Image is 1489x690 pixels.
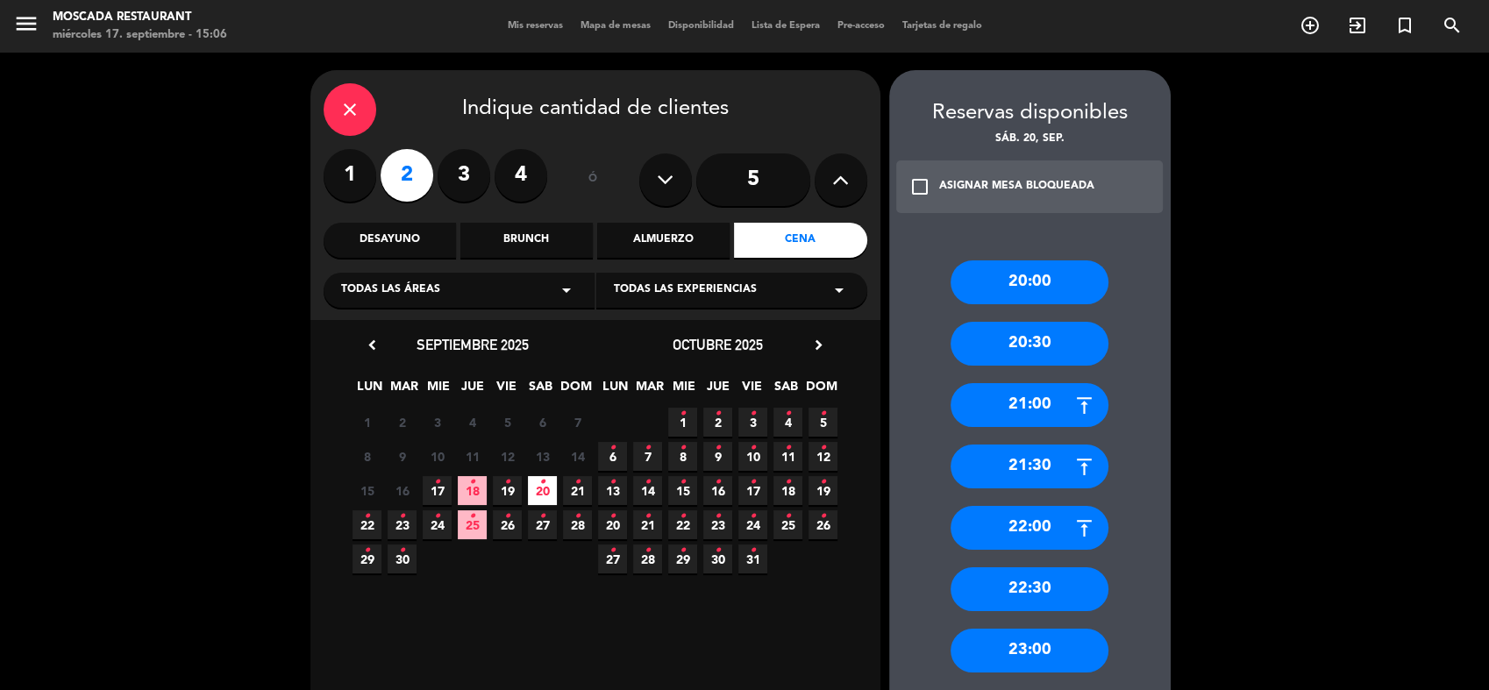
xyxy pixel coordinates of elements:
span: 14 [633,476,662,505]
span: 18 [458,476,487,505]
span: Lista de Espera [743,21,829,31]
span: octubre 2025 [673,336,763,353]
span: 27 [528,510,557,539]
span: 18 [773,476,802,505]
span: 12 [809,442,837,471]
span: Mis reservas [499,21,572,31]
span: 28 [633,544,662,573]
i: • [750,502,756,530]
span: 21 [633,510,662,539]
span: 7 [563,408,592,437]
div: ASIGNAR MESA BLOQUEADA [939,178,1094,196]
span: LUN [355,376,384,405]
i: • [645,434,651,462]
i: • [785,502,791,530]
i: • [785,400,791,428]
span: Disponibilidad [659,21,743,31]
i: • [609,537,616,565]
div: Moscada Restaurant [53,9,227,26]
span: DOM [560,376,589,405]
span: 14 [563,442,592,471]
span: 22 [353,510,381,539]
div: Desayuno [324,223,456,258]
div: 21:30 [951,445,1108,488]
i: • [469,468,475,496]
span: 16 [388,476,417,505]
span: 15 [353,476,381,505]
i: search [1442,15,1463,36]
i: check_box_outline_blank [909,176,930,197]
span: 3 [423,408,452,437]
i: • [820,400,826,428]
div: Reservas disponibles [889,96,1171,131]
i: • [609,468,616,496]
span: 6 [598,442,627,471]
span: 19 [809,476,837,505]
span: Tarjetas de regalo [894,21,991,31]
span: 11 [458,442,487,471]
i: • [364,502,370,530]
span: 30 [388,544,417,573]
i: • [364,537,370,565]
span: 13 [598,476,627,505]
span: 25 [773,510,802,539]
div: 20:00 [951,260,1108,304]
i: turned_in_not [1394,15,1415,36]
span: MIE [424,376,452,405]
i: • [645,468,651,496]
i: • [680,537,686,565]
i: • [715,400,721,428]
span: 23 [703,510,732,539]
span: Mapa de mesas [572,21,659,31]
span: JUE [703,376,732,405]
i: • [469,502,475,530]
i: • [399,502,405,530]
span: 21 [563,476,592,505]
span: 7 [633,442,662,471]
span: 24 [423,510,452,539]
i: • [680,400,686,428]
i: • [645,537,651,565]
i: • [645,502,651,530]
span: 10 [738,442,767,471]
span: 24 [738,510,767,539]
i: • [715,434,721,462]
span: 4 [773,408,802,437]
span: VIE [492,376,521,405]
div: ó [565,149,622,210]
label: 2 [381,149,433,202]
span: 10 [423,442,452,471]
i: • [785,434,791,462]
i: menu [13,11,39,37]
span: 31 [738,544,767,573]
i: • [750,434,756,462]
i: • [785,468,791,496]
i: chevron_right [809,336,828,354]
i: • [750,468,756,496]
span: SAB [772,376,801,405]
span: 17 [423,476,452,505]
span: 26 [493,510,522,539]
i: • [750,537,756,565]
span: 9 [703,442,732,471]
span: 25 [458,510,487,539]
span: 13 [528,442,557,471]
i: • [820,502,826,530]
span: 15 [668,476,697,505]
span: MAR [635,376,664,405]
i: • [504,468,510,496]
span: 26 [809,510,837,539]
i: • [609,502,616,530]
label: 1 [324,149,376,202]
div: 20:30 [951,322,1108,366]
div: Almuerzo [597,223,730,258]
i: • [399,537,405,565]
i: • [820,434,826,462]
span: 5 [809,408,837,437]
span: 9 [388,442,417,471]
i: • [609,434,616,462]
span: 20 [528,476,557,505]
i: • [574,502,581,530]
span: 1 [353,408,381,437]
span: septiembre 2025 [417,336,529,353]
